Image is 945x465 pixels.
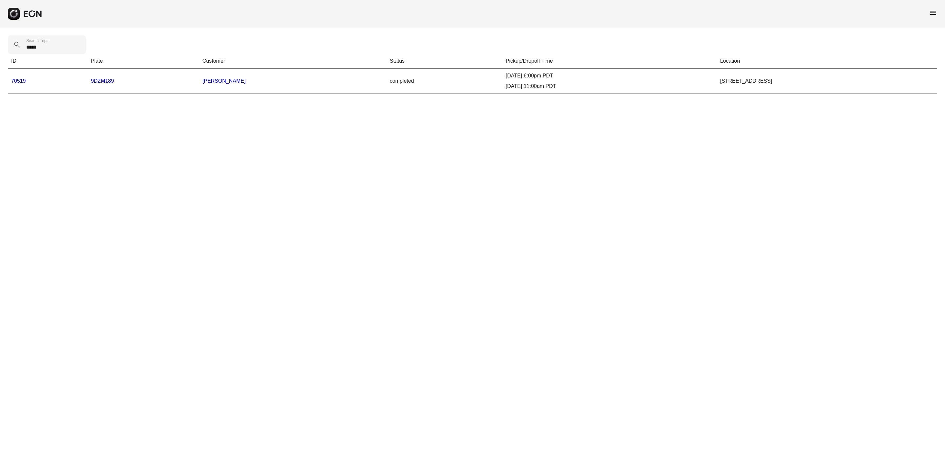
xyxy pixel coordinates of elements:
a: 9DZM189 [91,78,114,84]
div: [DATE] 11:00am PDT [506,82,714,90]
label: Search Trips [26,38,48,43]
th: Location [717,54,937,69]
span: menu [929,9,937,17]
th: Status [387,54,502,69]
td: completed [387,69,502,94]
th: Plate [88,54,199,69]
div: [DATE] 6:00pm PDT [506,72,714,80]
a: [PERSON_NAME] [202,78,246,84]
th: Customer [199,54,387,69]
a: 70519 [11,78,26,84]
td: [STREET_ADDRESS] [717,69,937,94]
th: Pickup/Dropoff Time [502,54,717,69]
th: ID [8,54,88,69]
